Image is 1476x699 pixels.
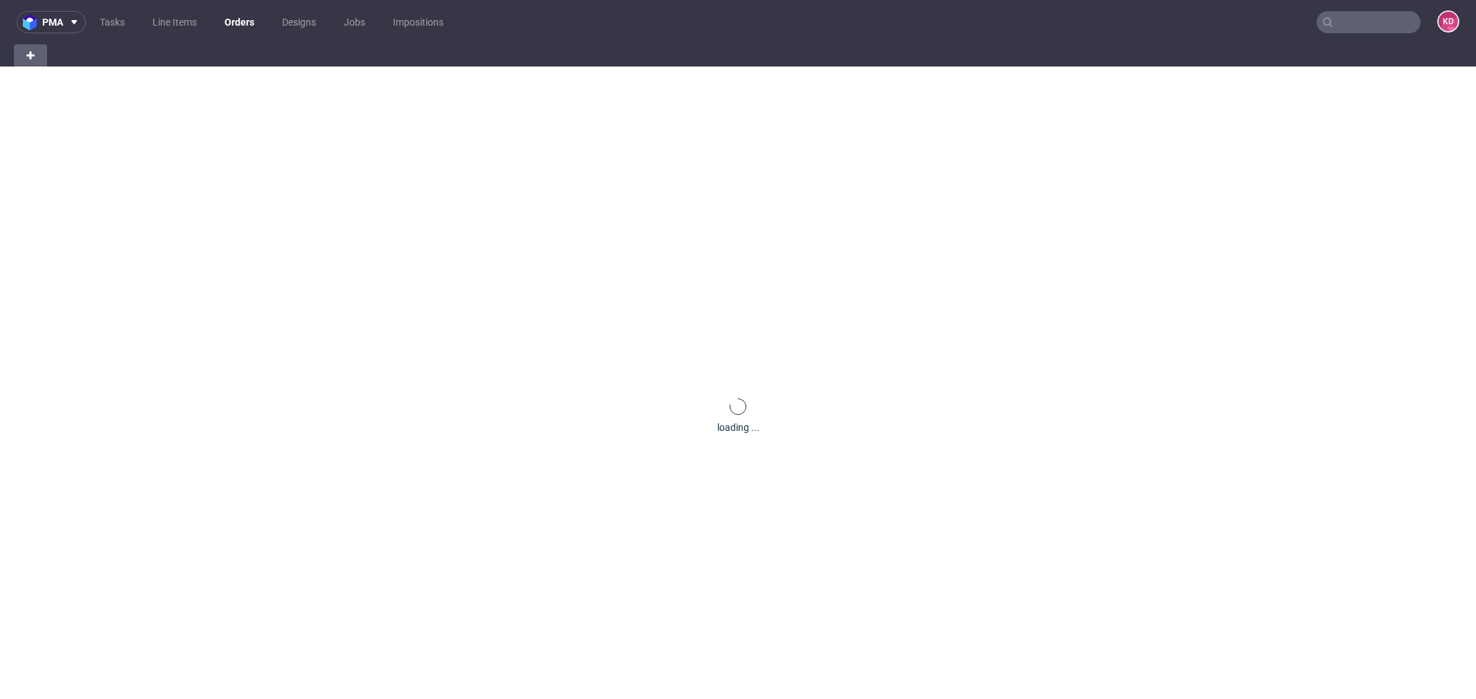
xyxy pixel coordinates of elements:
a: Impositions [385,11,452,33]
a: Jobs [335,11,374,33]
a: Orders [216,11,263,33]
a: Designs [274,11,324,33]
a: Line Items [144,11,205,33]
a: Tasks [91,11,133,33]
button: pma [17,11,86,33]
figcaption: KD [1439,12,1458,31]
span: pma [42,17,63,27]
div: loading ... [717,421,759,434]
img: logo [23,15,42,30]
